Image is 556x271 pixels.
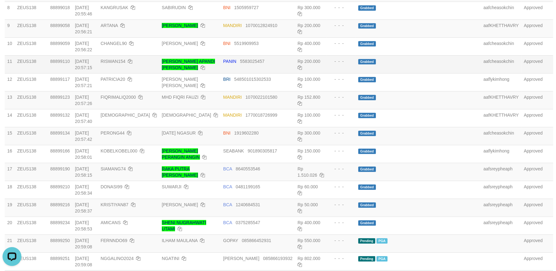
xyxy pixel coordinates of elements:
td: Approved [521,2,553,19]
td: Approved [521,217,553,235]
span: Rp 150.000 [298,148,320,153]
span: Rp 300.000 [298,5,320,10]
span: [DATE] 20:57:40 [75,113,92,124]
td: ZEUS138 [15,109,48,127]
td: aafcheasokchin [481,37,521,55]
a: SHENI NUGRAHWATI UTAMI [162,220,206,231]
td: 8 [5,2,15,19]
td: aafKHETTHAVRY [481,91,521,109]
td: ZEUS138 [15,145,48,163]
span: Rp 400.000 [298,41,320,46]
td: ZEUS138 [15,163,48,181]
span: NGGALINO2024 [101,256,134,261]
span: CHANGEL90 [101,41,127,46]
a: NGATINI [162,256,179,261]
td: 15 [5,127,15,145]
a: [PERSON_NAME] [162,202,198,207]
td: Approved [521,199,553,217]
span: [DATE] 20:58:34 [75,184,92,196]
div: - - - [329,130,353,136]
span: KOBELKOBEL000 [101,148,138,153]
span: 88899018 [50,5,70,10]
a: [PERSON_NAME] PERANGIN ANGIN [162,148,200,160]
span: Rp 1.510.026 [298,166,317,178]
span: Marked by aafchomsokheang [377,256,388,262]
span: Rp 550.000 [298,238,320,243]
span: PERONG44 [101,130,125,135]
a: [PERSON_NAME] [162,23,198,28]
td: ZEUS138 [15,199,48,217]
span: Copy 1070012824910 to clipboard [246,23,277,28]
span: RISWAN154 [101,59,126,64]
span: BNI [223,130,230,135]
span: [PERSON_NAME] [223,256,259,261]
span: 88899234 [50,220,70,225]
td: ZEUS138 [15,55,48,73]
td: aafsreypheaph [481,217,521,235]
td: 17 [5,163,15,181]
td: 13 [5,91,15,109]
td: 11 [5,55,15,73]
td: aafcheasokchin [481,2,521,19]
td: Approved [521,37,553,55]
span: MANDIRI [223,23,242,28]
span: Grabbed [358,41,376,47]
span: Rp 50.000 [298,202,318,207]
span: GOPAY [223,238,238,243]
span: 88899190 [50,166,70,171]
div: - - - [329,202,353,208]
span: Copy 0481199165 to clipboard [236,184,260,189]
span: Grabbed [358,59,376,64]
a: ILHAM MAULANA [162,238,198,243]
span: Copy 0375285547 to clipboard [236,220,260,225]
td: 16 [5,145,15,163]
span: 88899117 [50,77,70,82]
span: Grabbed [358,149,376,154]
span: Grabbed [358,185,376,190]
span: 88899059 [50,41,70,46]
td: ZEUS138 [15,181,48,199]
span: BCA [223,166,232,171]
span: Rp 60.000 [298,184,318,189]
a: [PERSON_NAME] APANDI [PERSON_NAME] [162,59,215,70]
span: BRI [223,77,230,82]
td: aafcheasokchin [481,55,521,73]
div: - - - [329,4,353,11]
div: - - - [329,40,353,47]
span: FIQRIMALIQ2000 [101,95,136,100]
td: 10 [5,37,15,55]
span: Rp 152.800 [298,95,320,100]
span: KANGRUSAK [101,5,128,10]
span: Rp 100.000 [298,113,320,118]
span: [DATE] 20:57:21 [75,77,92,88]
span: Rp 200.000 [298,23,320,28]
td: ZEUS138 [15,235,48,252]
span: Copy 1240684531 to clipboard [236,202,260,207]
span: 88899134 [50,130,70,135]
span: Copy 1919602280 to clipboard [234,130,259,135]
td: Approved [521,19,553,37]
span: Grabbed [358,220,376,226]
td: 19 [5,199,15,217]
td: aafsreypheaph [481,163,521,181]
td: Approved [521,127,553,145]
span: Copy 1770018726999 to clipboard [246,113,277,118]
span: [DEMOGRAPHIC_DATA] [101,113,150,118]
span: [DATE] 20:59:08 [75,238,92,249]
span: KRISTIYAN87 [101,202,128,207]
span: Copy 085866452931 to clipboard [242,238,271,243]
td: Approved [521,91,553,109]
div: - - - [329,184,353,190]
span: Grabbed [358,5,376,11]
td: ZEUS138 [15,127,48,145]
span: BNI [223,5,230,10]
span: [DATE] 20:57:42 [75,130,92,142]
span: Grabbed [358,167,376,172]
a: RAKA PUTRA [PERSON_NAME] [162,166,198,178]
span: [DATE] 20:57:15 [75,59,92,70]
div: - - - [329,237,353,244]
span: Copy 5519909953 to clipboard [234,41,259,46]
td: Approved [521,109,553,127]
span: BCA [223,202,232,207]
a: SUWARJI [162,184,181,189]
